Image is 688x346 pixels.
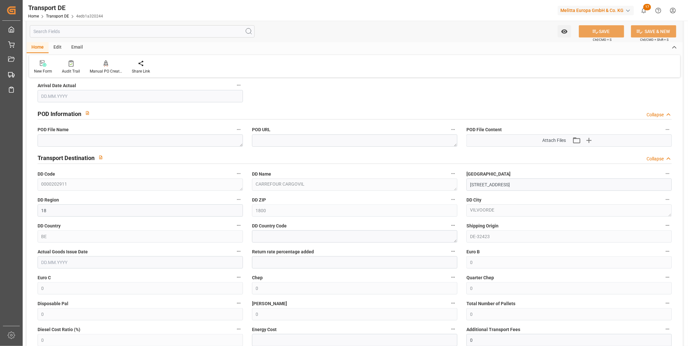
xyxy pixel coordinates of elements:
button: DD Name [449,169,457,178]
span: [GEOGRAPHIC_DATA] [466,171,510,178]
button: DD Country Code [449,221,457,230]
button: DD City [663,195,672,204]
input: DD.MM.YYYY [38,256,243,269]
textarea: VILVOORDE [466,204,672,217]
span: DD Code [38,171,55,178]
span: Ctrl/CMD + Shift + S [640,37,669,42]
input: Search Fields [30,25,255,38]
span: DD Country [38,223,61,229]
button: Return rate percentage added [449,247,457,256]
div: Transport DE [28,3,103,13]
span: [PERSON_NAME] [252,300,287,307]
button: show 17 new notifications [636,3,651,18]
span: POD URL [252,126,270,133]
span: Euro B [466,248,480,255]
button: [PERSON_NAME] [449,299,457,307]
span: DD Region [38,197,59,203]
span: Diesel Cost Ratio (%) [38,326,80,333]
a: Home [28,14,39,18]
button: DD Code [235,169,243,178]
span: Disposable Pal [38,300,68,307]
div: Audit Trail [62,68,80,74]
span: Attach Files [542,137,566,144]
span: POD File Content [466,126,502,133]
div: Melitta Europa GmbH & Co. KG [558,6,634,15]
span: Additional Transport Fees [466,326,520,333]
button: DD Region [235,195,243,204]
span: Return rate percentage added [252,248,314,255]
button: Euro B [663,247,672,256]
div: Share Link [132,68,150,74]
span: Ctrl/CMD + S [593,37,612,42]
h2: POD Information [38,110,81,118]
button: Quarter Chep [663,273,672,282]
span: Shipping Origin [466,223,499,229]
button: View description [95,151,107,164]
span: Actual Goods Issue Date [38,248,88,255]
div: Home [27,42,49,53]
textarea: 0000202911 [38,179,243,191]
span: Chep [252,274,263,281]
button: POD File Content [663,125,672,134]
button: Euro C [235,273,243,282]
button: View description [81,107,94,119]
button: DD Country [235,221,243,230]
button: SAVE [579,25,624,38]
button: DD ZIP [449,195,457,204]
div: New Form [34,68,52,74]
span: Quarter Chep [466,274,494,281]
button: open menu [558,25,571,38]
a: Transport DE [46,14,69,18]
span: DD Name [252,171,271,178]
textarea: CARREFOUR CARGOVIL [252,179,457,191]
button: Shipping Origin [663,221,672,230]
span: DD Country Code [252,223,287,229]
div: Collapse [647,156,664,162]
button: Arrival Date Actual [235,81,243,89]
span: Total Number of Pallets [466,300,515,307]
button: Additional Transport Fees [663,325,672,333]
span: 17 [643,4,651,10]
div: Collapse [647,111,664,118]
span: DD City [466,197,481,203]
input: DD.MM.YYYY [38,90,243,102]
button: SAVE & NEW [631,25,676,38]
div: Manual PO Creation [90,68,122,74]
span: Arrival Date Actual [38,82,76,89]
button: Actual Goods Issue Date [235,247,243,256]
button: Chep [449,273,457,282]
button: Help Center [651,3,666,18]
button: Energy Cost [449,325,457,333]
h2: Transport Destination [38,154,95,162]
span: POD File Name [38,126,69,133]
div: Email [66,42,88,53]
button: POD URL [449,125,457,134]
button: Diesel Cost Ratio (%) [235,325,243,333]
span: DD ZIP [252,197,266,203]
button: POD File Name [235,125,243,134]
span: Energy Cost [252,326,277,333]
div: Edit [49,42,66,53]
button: Disposable Pal [235,299,243,307]
button: Melitta Europa GmbH & Co. KG [558,4,636,17]
button: Total Number of Pallets [663,299,672,307]
button: [GEOGRAPHIC_DATA] [663,169,672,178]
span: Euro C [38,274,51,281]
